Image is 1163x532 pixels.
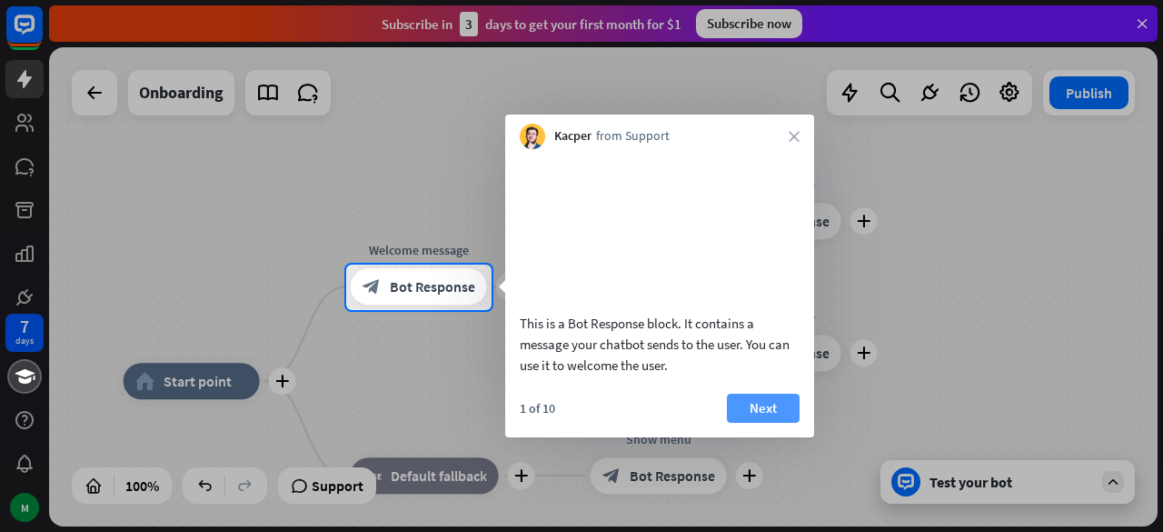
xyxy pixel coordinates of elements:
[520,313,800,376] div: This is a Bot Response block. It contains a message your chatbot sends to the user. You can use i...
[789,131,800,142] i: close
[727,394,800,423] button: Next
[363,278,381,296] i: block_bot_response
[390,278,475,296] span: Bot Response
[15,7,69,62] button: Open LiveChat chat widget
[554,127,591,146] span: Kacper
[596,127,670,146] span: from Support
[520,400,555,417] div: 1 of 10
